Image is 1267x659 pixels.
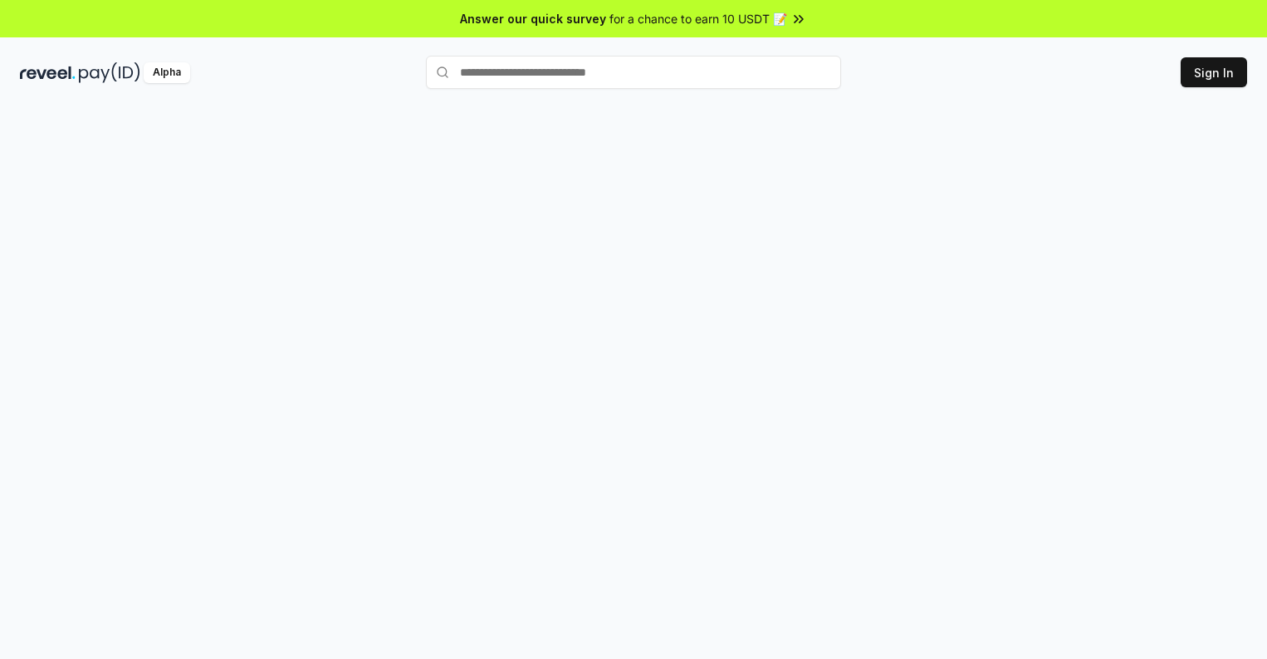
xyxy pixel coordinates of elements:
[79,62,140,83] img: pay_id
[1181,57,1247,87] button: Sign In
[609,10,787,27] span: for a chance to earn 10 USDT 📝
[460,10,606,27] span: Answer our quick survey
[144,62,190,83] div: Alpha
[20,62,76,83] img: reveel_dark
